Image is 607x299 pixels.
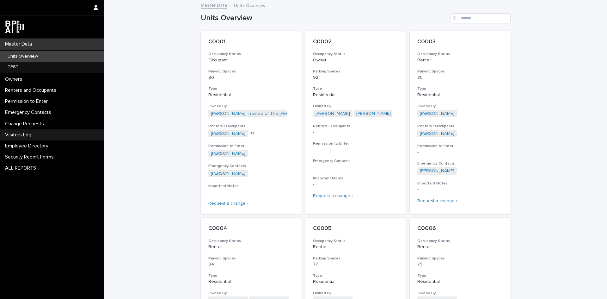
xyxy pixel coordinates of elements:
h3: Occupancy Status [417,52,503,57]
h3: Parking Spaces [417,69,503,74]
p: - [313,147,399,153]
h3: Owned By [208,291,294,296]
h3: Emergency Contacts [208,164,294,169]
p: Residential [417,92,503,98]
h3: Type [417,86,503,91]
h3: Occupancy Status [208,239,294,244]
h3: Owned By [417,104,503,109]
p: Change Requests [3,121,49,127]
h3: Renters / Occupants [313,124,399,129]
a: C0002Occupancy StatusOwnerParking Spaces92TypeResidentialOwned By[PERSON_NAME] [PERSON_NAME] Rent... [305,31,406,214]
a: [PERSON_NAME] [420,111,454,116]
p: Renter [313,244,399,250]
p: Owner [313,58,399,63]
img: dwgmcNfxSF6WIOOXiGgu [5,21,24,33]
h3: Occupancy Status [208,52,294,57]
p: Occupant [208,58,294,63]
p: Renters and Occupants [3,87,61,93]
h3: Type [208,86,294,91]
h3: Occupancy Status [313,52,399,57]
p: C0005 [313,225,399,232]
h3: Parking Spaces [313,69,399,74]
h3: Owned By [417,291,503,296]
h3: Renters / Occupants [208,124,294,129]
h1: Units Overview [201,14,448,23]
a: [PERSON_NAME] [211,151,245,156]
p: Emergency Contacts [3,109,56,115]
p: Units Overview [234,2,266,9]
h3: Parking Spaces [313,256,399,261]
a: Master Data [201,1,227,9]
p: C0002 [313,39,399,46]
p: - [313,165,399,170]
h3: Type [313,273,399,278]
p: Residential [208,279,294,284]
p: Owners [3,76,27,82]
p: TEST [3,64,24,70]
h3: Type [208,273,294,278]
p: 77 [313,262,399,267]
h3: Owned By [313,104,399,109]
h3: Type [417,273,503,278]
input: Search [451,13,511,23]
h3: Permission to Enter [313,141,399,146]
p: 94 [208,262,294,267]
p: C0001 [208,39,294,46]
p: Permission to Enter [3,98,53,104]
h3: Occupancy Status [417,239,503,244]
p: Residential [313,92,399,98]
p: Visitors Log [3,132,36,138]
p: 80 [417,75,503,80]
h3: Permission to Enter [417,144,503,149]
a: C0001Occupancy StatusOccupantParking Spaces90TypeResidentialOwned By[PERSON_NAME], Trustee of The... [201,31,302,214]
p: - [417,150,503,155]
a: [PERSON_NAME] [211,171,245,176]
p: Residential [313,279,399,284]
p: C0003 [417,39,503,46]
h3: Parking Spaces [208,256,294,261]
h3: Type [313,86,399,91]
h3: Owned By [208,104,294,109]
a: C0003Occupancy StatusRenterParking Spaces80TypeResidentialOwned By[PERSON_NAME] Renters / Occupan... [410,31,511,214]
h3: Emergency Contacts [417,161,503,166]
h3: Permission to Enter [208,144,294,149]
p: Renter [417,244,503,250]
h3: Parking Spaces [208,69,294,74]
p: Master Data [3,41,37,47]
p: 90 [208,75,294,80]
p: C0004 [208,225,294,232]
h3: Important Notes [313,176,399,181]
a: [PERSON_NAME] [356,111,391,116]
a: [PERSON_NAME] [420,131,454,136]
a: [PERSON_NAME], Trustee of The [PERSON_NAME] Revocable Trust dated [DATE] [211,111,376,116]
p: - [313,130,399,135]
h3: Important Notes [208,184,294,189]
p: Renter [417,58,503,63]
p: C0006 [417,225,503,232]
h3: Occupancy Status [313,239,399,244]
h3: Emergency Contacts [313,159,399,164]
a: [PERSON_NAME] [316,111,350,116]
h3: Important Notes [417,181,503,186]
p: - [417,187,503,192]
p: Renter [208,244,294,250]
h3: Renters / Occupants [417,124,503,129]
p: Units Overview [3,54,43,59]
h3: Parking Spaces [417,256,503,261]
a: Request a change › [417,199,457,203]
a: [PERSON_NAME] [420,168,454,174]
p: Residential [417,279,503,284]
a: [PERSON_NAME] [211,131,245,136]
p: 92 [313,75,399,80]
p: Security Report Forms [3,154,59,160]
p: Employee Directory [3,143,53,149]
p: 75 [417,262,503,267]
a: Request a change › [313,194,353,198]
a: Request a change › [208,201,248,206]
p: ALL REPORTS [3,165,41,171]
h3: Owned By [313,291,399,296]
p: Residential [208,92,294,98]
p: - [313,182,399,187]
span: + 1 [250,132,254,135]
